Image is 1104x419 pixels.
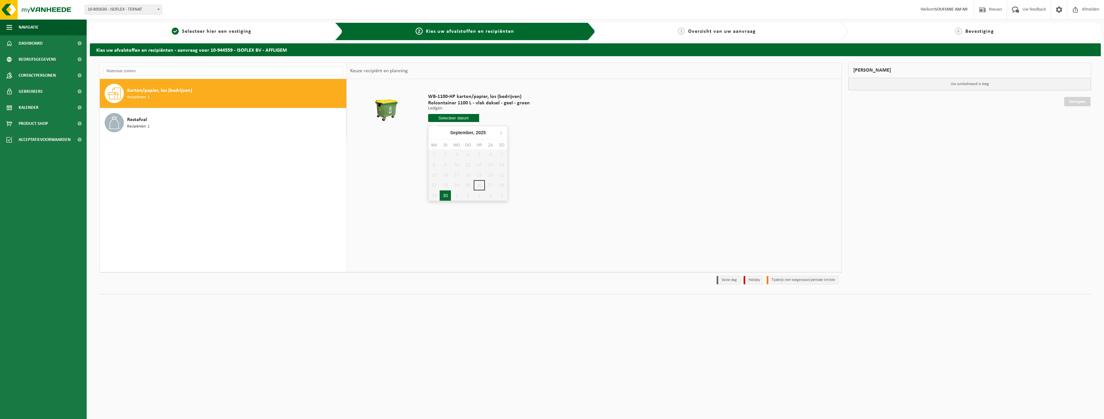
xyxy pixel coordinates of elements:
span: Bedrijfsgegevens [19,51,56,67]
span: Dashboard [19,35,43,51]
p: Uw winkelmand is leeg [849,78,1091,90]
input: Selecteer datum [428,114,479,122]
span: 1 [172,28,179,35]
div: September, [448,127,488,138]
i: 2025 [476,130,486,135]
span: Acceptatievoorwaarden [19,132,71,148]
span: Selecteer hier een vestiging [182,29,251,34]
span: 4 [955,28,962,35]
div: Keuze recipiënt en planning [347,63,411,79]
button: Karton/papier, los (bedrijven) Recipiënten: 1 [100,79,347,108]
span: Restafval [127,116,147,124]
div: za [485,142,496,148]
span: Rolcontainer 1100 L - vlak deksel - geel - groen [428,100,530,106]
span: Kalender [19,100,39,116]
div: di [440,142,451,148]
div: zo [496,142,507,148]
span: Bevestiging [965,29,994,34]
li: Vaste dag [717,276,740,284]
h2: Kies uw afvalstoffen en recipiënten - aanvraag voor 10-944559 - ISOFLEX BV - AFFLIGEM [90,43,1101,56]
span: Recipiënten: 1 [127,124,150,130]
div: [PERSON_NAME] [848,63,1091,78]
div: vr [474,142,485,148]
li: Tijdelijk niet toegestaan/période limitée [767,276,839,284]
span: Gebruikers [19,83,43,100]
span: Recipiënten: 1 [127,94,150,100]
span: Product Shop [19,116,48,132]
span: 2 [416,28,423,35]
div: ma [428,142,440,148]
a: 1Selecteer hier een vestiging [93,28,330,35]
span: WB-1100-HP karton/papier, los (bedrijven) [428,93,530,100]
p: Ledigen [428,106,530,111]
div: 30 [440,190,451,201]
a: Doorgaan [1064,97,1091,106]
input: Materiaal zoeken [103,66,343,76]
span: Overzicht van uw aanvraag [688,29,756,34]
span: 3 [678,28,685,35]
strong: SOUFIANE AM-MI [935,7,968,12]
span: Contactpersonen [19,67,56,83]
div: do [462,142,474,148]
li: Holiday [744,276,763,284]
span: Navigatie [19,19,39,35]
div: wo [451,142,462,148]
button: Restafval Recipiënten: 1 [100,108,347,137]
span: Kies uw afvalstoffen en recipiënten [426,29,514,34]
span: Karton/papier, los (bedrijven) [127,87,192,94]
span: 10-895630 - ISOFLEX - TERNAT [85,5,162,14]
